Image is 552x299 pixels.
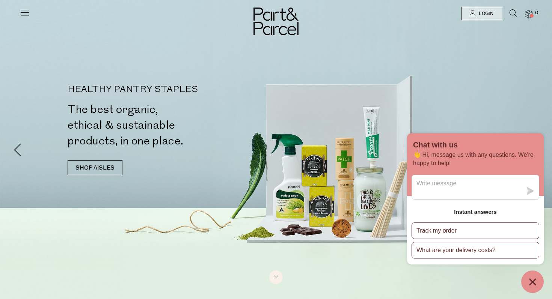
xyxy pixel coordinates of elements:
[405,133,546,293] inbox-online-store-chat: Shopify online store chat
[68,85,279,94] p: HEALTHY PANTRY STAPLES
[533,10,540,17] span: 0
[68,102,279,149] h2: The best organic, ethical & sustainable products, in one place.
[68,160,122,175] a: SHOP AISLES
[477,11,493,17] span: Login
[525,10,532,18] a: 0
[253,8,299,35] img: Part&Parcel
[461,7,502,20] a: Login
